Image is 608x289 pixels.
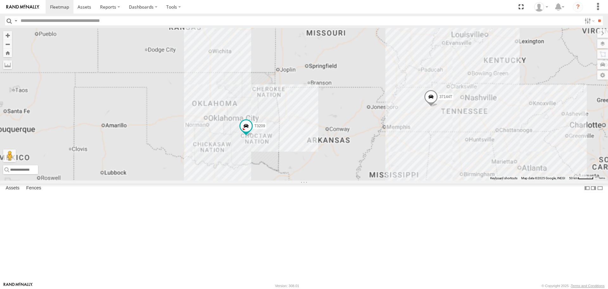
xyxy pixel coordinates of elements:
span: 37144T [439,95,452,99]
a: Terms and Conditions [571,284,605,288]
button: Zoom in [3,31,12,40]
button: Map Scale: 50 km per 45 pixels [567,176,595,181]
span: T3209 [254,124,265,128]
label: Dock Summary Table to the Left [584,184,590,193]
label: Search Filter Options [582,16,596,25]
div: © Copyright 2025 - [541,284,605,288]
label: Map Settings [597,71,608,80]
button: Zoom Home [3,49,12,57]
button: Drag Pegman onto the map to open Street View [3,149,16,162]
a: Terms (opens in new tab) [598,177,605,179]
label: Dock Summary Table to the Right [590,184,597,193]
label: Assets [3,184,22,193]
label: Measure [3,60,12,69]
label: Search Query [13,16,18,25]
button: Keyboard shortcuts [490,176,517,181]
label: Fences [23,184,44,193]
label: Hide Summary Table [597,184,603,193]
i: ? [573,2,583,12]
span: 50 km [569,176,578,180]
div: Version: 308.01 [275,284,299,288]
button: Zoom out [3,40,12,49]
a: Visit our Website [3,283,33,289]
img: rand-logo.svg [6,5,39,9]
span: Map data ©2025 Google, INEGI [521,176,565,180]
div: Dwight Wallace [532,2,550,12]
